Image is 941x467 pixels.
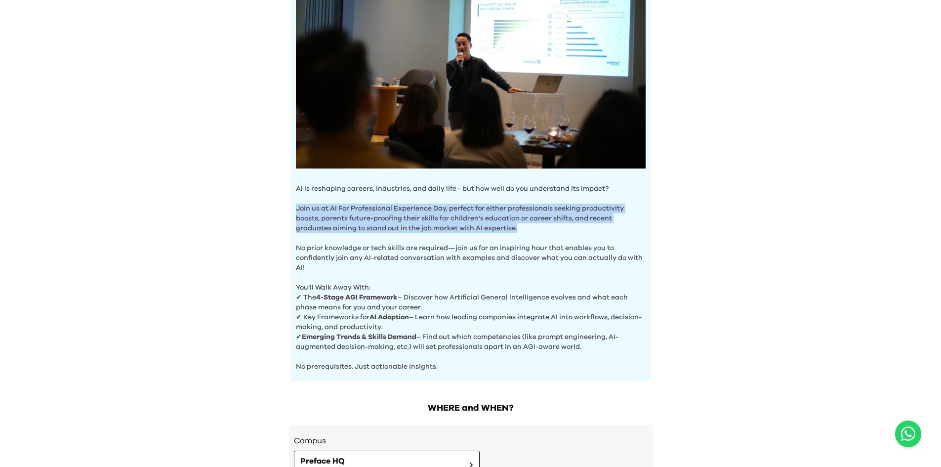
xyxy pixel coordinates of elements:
b: Emerging Trends & Skills Demand [302,334,416,340]
b: 4-Stage AGI Framework [316,294,398,301]
p: Join us at AI For Professional Experience Day, perfect for either professionals seeking productiv... [296,194,646,233]
p: No prerequisites. Just actionable insights. [296,352,646,372]
p: ✔ The – Discover how Artificial General Intelligence evolves and what each phase means for you an... [296,293,646,312]
p: You'll Walk Away With: [296,273,646,293]
h3: Campus [294,435,648,447]
b: AI Adoption [369,314,409,321]
p: No prior knowledge or tech skills are required—join us for an inspiring hour that enables you to ... [296,233,646,273]
p: ✔ Key Frameworks for – Learn how leading companies integrate AI into workflows, decision-making, ... [296,312,646,332]
span: Preface HQ [300,455,461,467]
p: AI is reshaping careers, industries, and daily life - but how well do you understand its impact? [296,184,646,194]
h2: WHERE and WHEN? [289,401,653,415]
a: Chat with us on WhatsApp [895,421,921,447]
p: ✔ – Find out which competencies (like prompt engineering, AI-augmented decision-making, etc.) wil... [296,332,646,352]
button: Open WhatsApp chat [895,421,921,447]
